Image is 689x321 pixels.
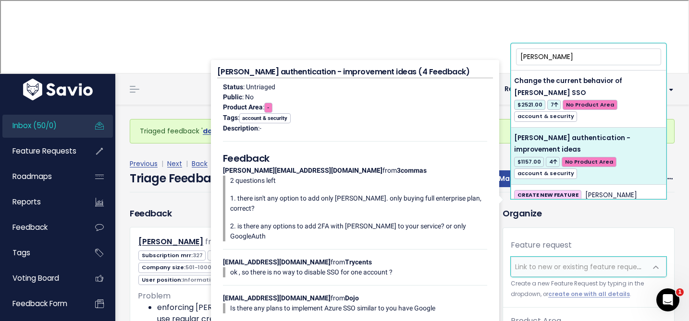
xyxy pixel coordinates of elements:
[230,176,487,186] p: 2 questions left
[12,222,48,232] span: Feedback
[223,151,487,166] h5: Feedback
[21,79,95,100] img: logo-white.9d6f32f41409.svg
[223,166,382,174] strong: [PERSON_NAME][EMAIL_ADDRESS][DOMAIN_NAME]
[264,103,272,113] span: -
[203,126,278,136] a: download questions
[2,293,80,315] a: Feedback form
[223,258,331,266] strong: [EMAIL_ADDRESS][DOMAIN_NAME]
[230,221,487,241] p: 2. is there any options to add 2FA with [PERSON_NAME] to your service? or only GoogleAuth
[12,197,41,207] span: Reports
[230,193,487,214] p: 1. there isn't any option to add only [PERSON_NAME]. only buying full enterprise plan, correct?
[130,119,675,143] div: Triaged feedback ' '
[259,124,261,132] span: -
[160,159,165,168] span: |
[230,267,487,277] p: ok , so there is no way to disable SSO for one account ?
[12,248,30,258] span: Tags
[12,171,52,181] span: Roadmaps
[193,251,203,259] span: 327
[2,242,80,264] a: Tags
[12,273,59,283] span: Voting Board
[230,303,487,313] p: Is there any plans to implement Azure SSO similar to you have Google
[205,236,224,247] span: from
[223,124,258,132] strong: Description
[563,100,617,110] span: No Product Area
[184,159,190,168] span: |
[130,207,172,220] h3: Feedback
[138,275,271,285] span: User position:
[208,250,290,261] span: Plan:
[223,114,238,121] strong: Tags
[345,294,359,302] strong: Dojo
[515,262,648,272] span: Link to new or existing feature request...
[562,157,616,167] span: No Product Area
[514,133,630,154] span: [PERSON_NAME] authentication - improvement ideas
[239,113,291,123] span: account & security
[192,159,208,168] a: Back
[514,100,545,110] span: $2521.00
[185,263,246,271] span: 501-1000 employees
[511,279,666,299] small: Create a new Feature Request by typing in the dropdown, or .
[2,166,80,188] a: Roadmaps
[223,294,331,302] strong: [EMAIL_ADDRESS][DOMAIN_NAME]
[2,191,80,213] a: Reports
[514,168,577,178] span: account & security
[514,76,622,97] span: Change the current behavior of [PERSON_NAME] SSO
[2,216,80,238] a: Feedback
[217,66,493,78] h4: [PERSON_NAME] authentication - improvement ideas (4 Feedback)
[183,276,268,284] span: Information Security Analyst
[2,140,80,162] a: Feature Requests
[511,239,572,251] label: Feature request
[2,267,80,289] a: Voting Board
[503,207,675,220] h3: Organize
[138,290,171,301] span: Problem
[656,288,679,311] iframe: Intercom live chat
[517,191,578,199] strong: CREATE NEW FEATURE
[223,83,243,91] strong: Status
[130,170,232,187] h4: Triage Feedback
[12,120,57,131] span: Inbox (50/0)
[12,146,76,156] span: Feature Requests
[138,250,206,261] span: Subscription mrr:
[138,236,203,247] a: [PERSON_NAME]
[547,100,561,110] span: 7
[167,159,182,168] a: Next
[548,290,630,298] a: create one with all details
[12,298,67,309] span: Feedback form
[676,288,684,296] span: 1
[345,258,372,266] strong: Trycents
[397,166,427,174] strong: 3commas
[546,157,560,167] span: 4
[585,190,637,201] span: [PERSON_NAME]
[2,115,80,137] a: Inbox (50/0)
[223,103,263,111] strong: Product Area
[514,111,577,121] span: account & security
[130,159,158,168] a: Previous
[223,93,242,101] strong: Public
[138,262,249,273] span: Company size:
[514,157,544,167] span: $1157.00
